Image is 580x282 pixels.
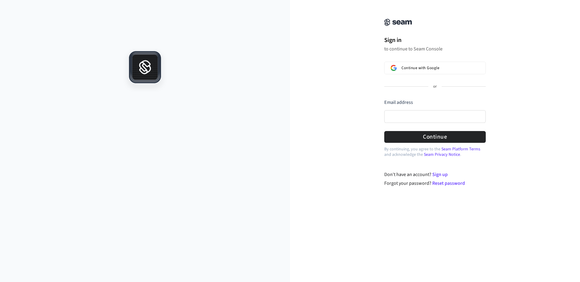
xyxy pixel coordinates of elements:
p: to continue to Seam Console [384,46,486,52]
label: Email address [384,99,413,106]
div: Forgot your password? [384,180,486,187]
img: Sign in with Google [391,65,397,71]
button: Sign in with GoogleContinue with Google [384,62,486,74]
img: Seam Console [384,19,412,26]
span: Continue with Google [401,66,439,70]
h1: Sign in [384,36,486,45]
button: Continue [384,131,486,143]
a: Sign up [432,171,448,178]
a: Reset password [432,180,465,187]
div: Don't have an account? [384,171,486,178]
a: Seam Privacy Notice [424,152,460,158]
p: or [433,84,437,89]
p: By continuing, you agree to the and acknowledge the . [384,146,486,157]
a: Seam Platform Terms [441,146,480,152]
